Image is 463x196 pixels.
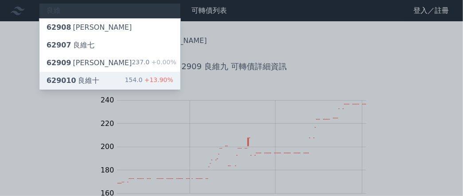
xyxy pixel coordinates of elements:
[47,58,132,68] div: [PERSON_NAME]
[419,153,463,196] div: 聊天小工具
[150,59,176,66] span: +0.00%
[47,41,71,49] span: 62907
[39,54,180,72] a: 62909[PERSON_NAME] 237.0+0.00%
[47,75,99,86] div: 良維十
[47,40,94,51] div: 良維七
[143,76,173,83] span: +13.90%
[39,36,180,54] a: 62907良維七
[47,23,71,31] span: 62908
[419,153,463,196] iframe: Chat Widget
[47,22,132,33] div: [PERSON_NAME]
[125,75,173,86] div: 154.0
[47,59,71,67] span: 62909
[39,19,180,36] a: 62908[PERSON_NAME]
[47,76,76,85] span: 629010
[132,58,176,68] div: 237.0
[39,72,180,90] a: 629010良維十 154.0+13.90%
